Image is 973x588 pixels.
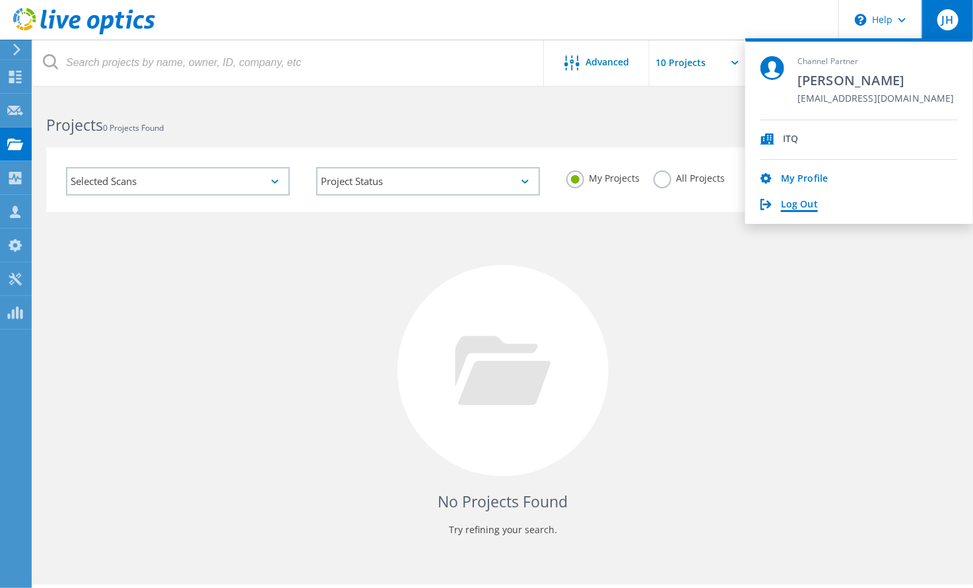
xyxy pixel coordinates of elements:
[797,93,955,106] span: [EMAIL_ADDRESS][DOMAIN_NAME]
[654,170,725,183] label: All Projects
[46,114,103,135] b: Projects
[59,491,947,513] h4: No Projects Found
[797,56,955,67] span: Channel Partner
[781,173,828,186] a: My Profile
[942,15,953,25] span: JH
[33,40,545,86] input: Search projects by name, owner, ID, company, etc
[797,71,955,89] span: [PERSON_NAME]
[566,170,640,183] label: My Projects
[781,199,818,211] a: Log Out
[586,57,630,67] span: Advanced
[66,167,290,196] div: Selected Scans
[783,133,798,146] span: ITQ
[316,167,540,196] div: Project Status
[103,122,164,133] span: 0 Projects Found
[855,14,867,26] svg: \n
[59,519,947,540] p: Try refining your search.
[13,28,155,37] a: Live Optics Dashboard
